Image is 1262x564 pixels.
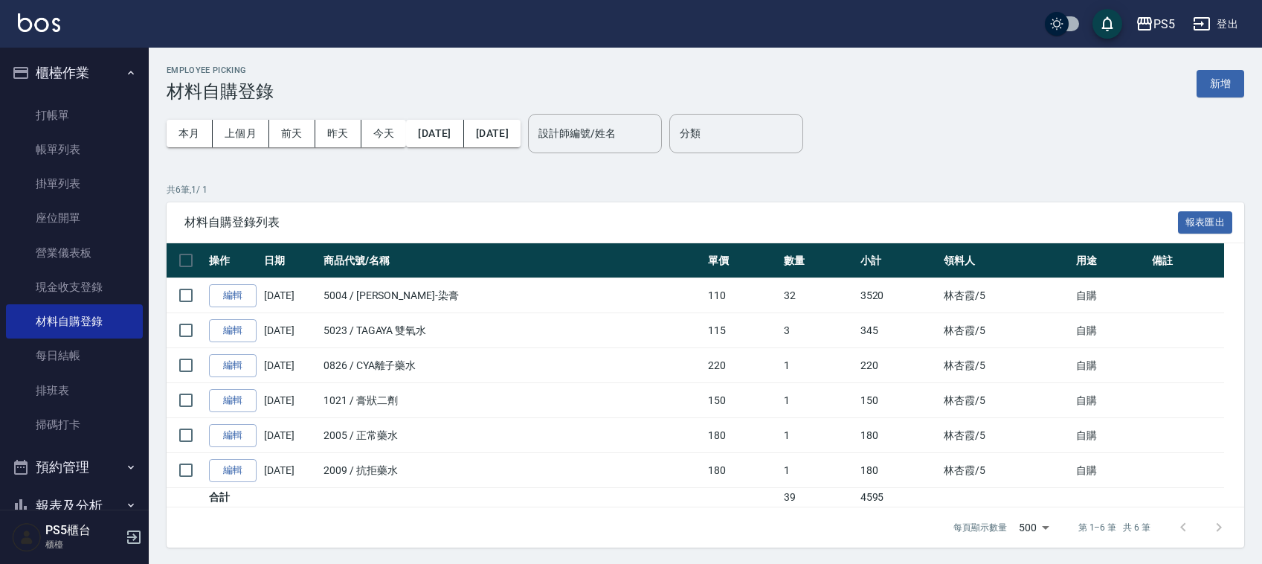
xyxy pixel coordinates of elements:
[940,418,1072,453] td: 林杏霞 /5
[1130,9,1181,39] button: PS5
[780,348,856,383] td: 1
[6,270,143,304] a: 現金收支登錄
[260,418,320,453] td: [DATE]
[315,120,361,147] button: 昨天
[704,418,780,453] td: 180
[167,65,274,75] h2: Employee Picking
[780,278,856,313] td: 32
[6,167,143,201] a: 掛單列表
[320,348,704,383] td: 0826 / CYA離子藥水
[1078,521,1150,534] p: 第 1–6 筆 共 6 筆
[6,132,143,167] a: 帳單列表
[1072,383,1148,418] td: 自購
[167,120,213,147] button: 本月
[857,313,941,348] td: 345
[205,488,260,507] td: 合計
[780,383,856,418] td: 1
[940,243,1072,278] th: 領料人
[167,183,1244,196] p: 共 6 筆, 1 / 1
[45,538,121,551] p: 櫃檯
[6,448,143,487] button: 預約管理
[260,453,320,488] td: [DATE]
[320,418,704,453] td: 2005 / 正常藥水
[857,418,941,453] td: 180
[464,120,521,147] button: [DATE]
[704,453,780,488] td: 180
[940,383,1072,418] td: 林杏霞 /5
[780,243,856,278] th: 數量
[857,453,941,488] td: 180
[209,424,257,447] a: 編輯
[780,313,856,348] td: 3
[940,313,1072,348] td: 林杏霞 /5
[6,374,143,408] a: 排班表
[209,459,257,482] a: 編輯
[704,243,780,278] th: 單價
[857,488,941,507] td: 4595
[6,304,143,339] a: 材料自購登錄
[6,98,143,132] a: 打帳單
[167,81,274,102] h3: 材料自購登錄
[704,383,780,418] td: 150
[1153,15,1175,33] div: PS5
[1072,278,1148,313] td: 自購
[780,418,856,453] td: 1
[260,278,320,313] td: [DATE]
[209,354,257,377] a: 編輯
[320,383,704,418] td: 1021 / 膏狀二劑
[18,13,60,32] img: Logo
[205,243,260,278] th: 操作
[260,383,320,418] td: [DATE]
[940,348,1072,383] td: 林杏霞 /5
[704,348,780,383] td: 220
[1072,348,1148,383] td: 自購
[857,383,941,418] td: 150
[1148,243,1224,278] th: 備註
[1072,418,1148,453] td: 自購
[406,120,463,147] button: [DATE]
[940,453,1072,488] td: 林杏霞 /5
[6,339,143,373] a: 每日結帳
[857,243,941,278] th: 小計
[1197,76,1244,90] a: 新增
[1178,214,1233,228] a: 報表匯出
[269,120,315,147] button: 前天
[704,313,780,348] td: 115
[704,278,780,313] td: 110
[1072,243,1148,278] th: 用途
[6,201,143,235] a: 座位開單
[12,522,42,552] img: Person
[45,523,121,538] h5: PS5櫃台
[857,348,941,383] td: 220
[361,120,407,147] button: 今天
[6,408,143,442] a: 掃碼打卡
[260,348,320,383] td: [DATE]
[6,487,143,525] button: 報表及分析
[1013,507,1055,548] div: 500
[209,319,257,342] a: 編輯
[780,453,856,488] td: 1
[1092,9,1122,39] button: save
[213,120,269,147] button: 上個月
[1072,313,1148,348] td: 自購
[6,54,143,92] button: 櫃檯作業
[209,389,257,412] a: 編輯
[184,215,1178,230] span: 材料自購登錄列表
[1187,10,1244,38] button: 登出
[6,236,143,270] a: 營業儀表板
[320,453,704,488] td: 2009 / 抗拒藥水
[857,278,941,313] td: 3520
[1072,453,1148,488] td: 自購
[260,243,320,278] th: 日期
[320,243,704,278] th: 商品代號/名稱
[940,278,1072,313] td: 林杏霞 /5
[260,313,320,348] td: [DATE]
[209,284,257,307] a: 編輯
[953,521,1007,534] p: 每頁顯示數量
[780,488,856,507] td: 39
[1197,70,1244,97] button: 新增
[320,278,704,313] td: 5004 / [PERSON_NAME]-染膏
[320,313,704,348] td: 5023 / TAGAYA 雙氧水
[1178,211,1233,234] button: 報表匯出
